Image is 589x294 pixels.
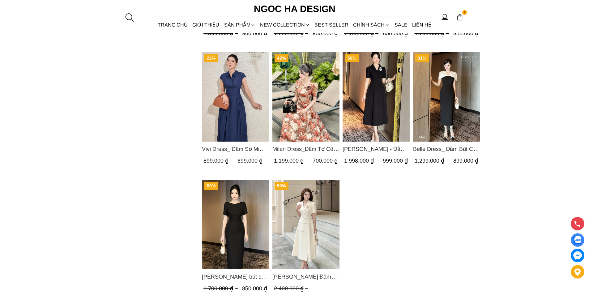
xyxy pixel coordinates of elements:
a: GIỚI THIỆU [190,17,222,33]
div: SẢN PHẨM [222,17,258,33]
a: Product image - Vivi Dress_ Đầm Sơ Mi Rớt Vai Bò Lụa Màu Xanh D1000 [202,52,269,142]
a: Link to Louisa Dress_ Đầm Cổ Vest Cài Hoa Tùng May Gân Nổi Kèm Đai Màu Bee D952 [272,272,339,281]
a: messenger [571,249,584,262]
span: 1.299.000 ₫ [274,30,309,36]
a: Product image - Belle Dress_ Đầm Bút Chì Đen Phối Choàng Vai May Ly Màu Trắng Kèm Hoa D961 [413,52,480,142]
a: SALE [392,17,410,33]
img: Louisa Dress_ Đầm Cổ Vest Cài Hoa Tùng May Gân Nổi Kèm Đai Màu Bee D952 [272,180,339,269]
span: 2.400.000 ₫ [274,285,309,291]
a: Link to Alice Dress_Đầm bút chì ,tay nụ hồng ,bồng đầu tay màu đen D727 [202,272,269,281]
a: TRANG CHỦ [156,17,190,33]
img: Vivi Dress_ Đầm Sơ Mi Rớt Vai Bò Lụa Màu Xanh D1000 [202,52,269,142]
a: LIÊN HỆ [410,17,433,33]
span: 899.000 ₫ [453,158,478,164]
span: 899.000 ₫ [203,158,235,164]
span: 699.000 ₫ [237,158,262,164]
span: 2 [462,10,467,15]
img: Irene Dress - Đầm Vest Dáng Xòe Kèm Đai D713 [343,52,410,142]
div: Chính sách [351,17,392,33]
a: Link to Vivi Dress_ Đầm Sơ Mi Rớt Vai Bò Lụa Màu Xanh D1000 [202,145,269,153]
span: 1.199.000 ₫ [344,30,380,36]
span: [PERSON_NAME] - Đầm Vest Dáng Xòe Kèm Đai D713 [343,145,410,153]
a: Link to Belle Dress_ Đầm Bút Chì Đen Phối Choàng Vai May Ly Màu Trắng Kèm Hoa D961 [413,145,480,153]
span: Belle Dress_ Đầm Bút Chì Đen Phối Choàng Vai May Ly Màu Trắng Kèm Hoa D961 [413,145,480,153]
span: 1.399.000 ₫ [203,30,239,36]
span: [PERSON_NAME] Đầm Cổ Vest Cài Hoa Tùng May Gân Nổi Kèm Đai Màu Bee D952 [272,272,339,281]
span: 999.000 ₫ [383,158,408,164]
span: Milan Dress_Đầm Tơ Cổ Tròn [PERSON_NAME], Tùng Xếp Ly D893 [272,145,339,153]
span: 960.000 ₫ [242,30,267,36]
a: Link to Milan Dress_Đầm Tơ Cổ Tròn Đính Hoa, Tùng Xếp Ly D893 [272,145,339,153]
img: img-CART-ICON-ksit0nf1 [456,14,463,21]
a: Product image - Irene Dress - Đầm Vest Dáng Xòe Kèm Đai D713 [343,52,410,142]
span: 1.199.000 ₫ [274,158,309,164]
img: Belle Dress_ Đầm Bút Chì Đen Phối Choàng Vai May Ly Màu Trắng Kèm Hoa D961 [413,52,480,142]
a: Product image - Milan Dress_Đầm Tơ Cổ Tròn Đính Hoa, Tùng Xếp Ly D893 [272,52,339,142]
span: 850.000 ₫ [453,30,478,36]
span: 1.700.000 ₫ [203,285,239,291]
span: Vivi Dress_ Đầm Sơ Mi Rớt Vai Bò Lụa Màu Xanh D1000 [202,145,269,153]
span: 1.700.000 ₫ [414,30,450,36]
a: BEST SELLER [312,17,351,33]
a: Display image [571,233,584,247]
span: [PERSON_NAME] bút chì ,tay nụ hồng ,bồng đầu tay màu đen D727 [202,272,269,281]
span: 950.000 ₫ [312,30,337,36]
img: Display image [574,236,581,244]
a: Link to Irene Dress - Đầm Vest Dáng Xòe Kèm Đai D713 [343,145,410,153]
a: Product image - Louisa Dress_ Đầm Cổ Vest Cài Hoa Tùng May Gân Nổi Kèm Đai Màu Bee D952 [272,180,339,269]
span: 850.000 ₫ [242,285,267,291]
a: NEW COLLECTION [258,17,312,33]
span: 700.000 ₫ [312,158,337,164]
span: 850.000 ₫ [383,30,408,36]
a: Product image - Alice Dress_Đầm bút chì ,tay nụ hồng ,bồng đầu tay màu đen D727 [202,180,269,269]
span: 1.998.000 ₫ [344,158,380,164]
span: 1.299.000 ₫ [414,158,450,164]
a: Ngoc Ha Design [248,2,341,16]
img: Alice Dress_Đầm bút chì ,tay nụ hồng ,bồng đầu tay màu đen D727 [202,180,269,269]
img: Milan Dress_Đầm Tơ Cổ Tròn Đính Hoa, Tùng Xếp Ly D893 [272,52,339,142]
